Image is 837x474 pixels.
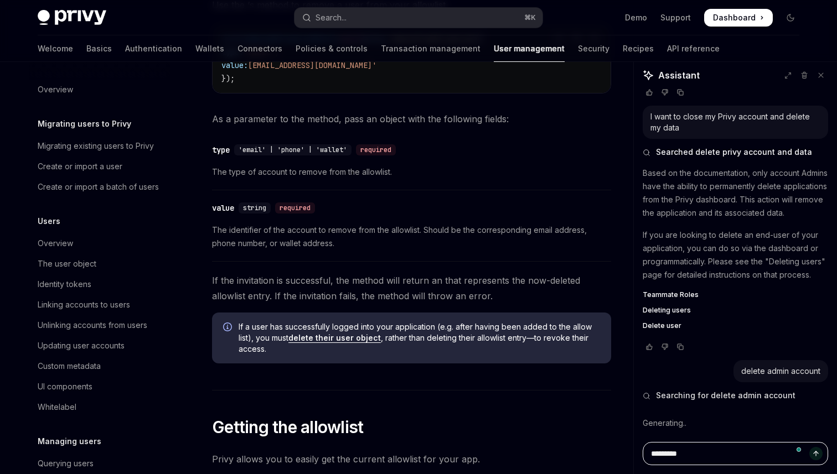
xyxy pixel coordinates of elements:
[650,111,820,133] div: I want to close my Privy account and delete my data
[86,35,112,62] a: Basics
[667,35,720,62] a: API reference
[38,278,91,291] div: Identity tokens
[674,87,687,98] button: Copy chat response
[643,290,699,299] span: Teammate Roles
[643,290,828,299] a: Teammate Roles
[195,35,224,62] a: Wallets
[38,380,92,393] div: UI components
[212,144,230,155] div: type
[38,457,94,470] div: Querying users
[29,336,170,356] a: Updating user accounts
[316,11,347,24] div: Search...
[212,165,611,179] span: The type of account to remove from the allowlist.
[243,204,266,212] span: string
[38,35,73,62] a: Welcome
[288,333,381,343] a: delete their user object
[212,111,611,127] span: As a parameter to the method, pass an object with the following fields:
[643,306,691,315] span: Deleting users
[29,356,170,376] a: Custom metadata
[643,147,828,158] button: Searched delete privy account and data
[38,319,147,332] div: Unlinking accounts from users
[356,144,396,155] div: required
[29,157,170,176] a: Create or import a user
[643,87,656,98] button: Vote that response was good
[29,177,170,197] a: Create or import a batch of users
[623,35,654,62] a: Recipes
[658,87,671,98] button: Vote that response was not good
[643,442,828,465] textarea: To enrich screen reader interactions, please activate Accessibility in Grammarly extension settings
[38,257,96,270] div: The user object
[212,202,234,213] div: value
[660,12,691,23] a: Support
[29,315,170,335] a: Unlinking accounts from users
[29,80,170,100] a: Overview
[221,74,235,84] span: });
[29,274,170,294] a: Identity tokens
[38,117,131,131] h5: Migrating users to Privy
[38,215,60,228] h5: Users
[29,136,170,156] a: Migrating existing users to Privy
[38,360,101,373] div: Custom metadata
[248,60,376,70] span: [EMAIL_ADDRESS][DOMAIN_NAME]'
[524,13,536,22] span: ⌘ K
[713,12,756,23] span: Dashboard
[212,223,611,250] span: The identifier of the account to remove from the allowlist. Should be the corresponding email add...
[29,377,170,397] a: UI components
[275,202,315,213] div: required
[294,8,542,28] button: Open search
[643,341,656,352] button: Vote that response was good
[782,9,799,27] button: Toggle dark mode
[38,139,154,153] div: Migrating existing users to Privy
[38,298,130,311] div: Linking accounts to users
[221,60,248,70] span: value:
[656,390,795,401] span: Searching for delete admin account
[643,321,681,330] span: Delete user
[578,35,609,62] a: Security
[643,409,828,437] div: Generating..
[29,397,170,417] a: Whitelabel
[38,237,73,250] div: Overview
[494,35,565,62] a: User management
[212,273,611,304] span: If the invitation is successful, the method will return an that represents the now-deleted allowl...
[29,454,170,473] a: Querying users
[674,341,687,352] button: Copy chat response
[38,339,125,352] div: Updating user accounts
[29,233,170,253] a: Overview
[38,400,76,414] div: Whitelabel
[29,295,170,315] a: Linking accounts to users
[237,35,282,62] a: Connectors
[296,35,368,62] a: Policies & controls
[643,228,828,282] p: If you are looking to delete an end-user of your application, you can do so via the dashboard or ...
[38,160,122,173] div: Create or import a user
[38,180,159,194] div: Create or import a batch of users
[656,147,812,158] span: Searched delete privy account and data
[643,166,828,220] p: Based on the documentation, only account Admins have the ability to permanently delete applicatio...
[239,321,600,355] span: If a user has successfully logged into your application (e.g. after having been added to the allo...
[38,83,73,96] div: Overview
[125,35,182,62] a: Authentication
[658,341,671,352] button: Vote that response was not good
[223,322,234,334] svg: Info
[38,10,106,25] img: dark logo
[29,254,170,274] a: The user object
[38,435,101,448] h5: Managing users
[212,417,363,437] span: Getting the allowlist
[658,69,700,82] span: Assistant
[625,12,647,23] a: Demo
[809,447,823,460] button: Send message
[643,306,828,315] a: Deleting users
[643,390,828,401] button: Searching for delete admin account
[239,145,347,154] span: 'email' | 'phone' | 'wallet'
[704,9,773,27] a: Dashboard
[381,35,480,62] a: Transaction management
[741,366,820,377] div: delete admin account
[643,321,828,330] a: Delete user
